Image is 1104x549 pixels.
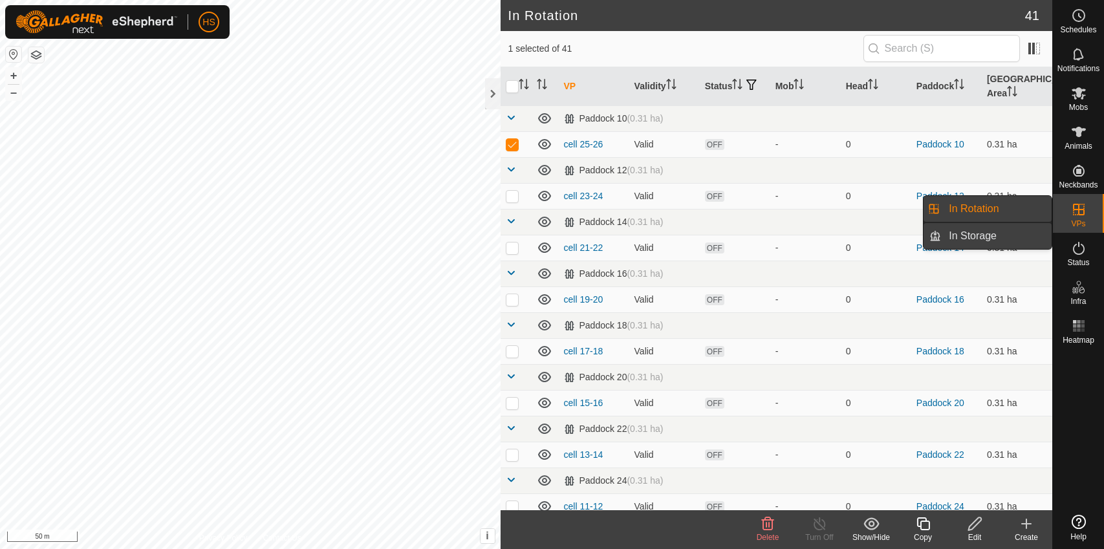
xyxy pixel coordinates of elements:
[629,131,700,157] td: Valid
[486,530,488,541] span: i
[916,398,964,408] a: Paddock 20
[6,47,21,62] button: Reset Map
[705,191,724,202] span: OFF
[982,67,1052,106] th: [GEOGRAPHIC_DATA] Area
[841,67,911,106] th: Head
[16,10,177,34] img: Gallagher Logo
[508,8,1025,23] h2: In Rotation
[924,196,1052,222] li: In Rotation
[982,338,1052,364] td: 0.31 ha
[564,449,603,460] a: cell 13-14
[845,532,897,543] div: Show/Hide
[6,85,21,100] button: –
[705,449,724,460] span: OFF
[775,189,836,203] div: -
[841,442,911,468] td: 0
[202,16,215,29] span: HS
[629,442,700,468] td: Valid
[916,346,964,356] a: Paddock 18
[949,228,997,244] span: In Storage
[1063,336,1094,344] span: Heatmap
[982,390,1052,416] td: 0.31 ha
[916,242,964,253] a: Paddock 14
[28,47,44,63] button: Map Layers
[705,139,724,150] span: OFF
[519,81,529,91] p-sorticon: Activate to sort
[564,113,664,124] div: Paddock 10
[564,398,603,408] a: cell 15-16
[666,81,676,91] p-sorticon: Activate to sort
[954,81,964,91] p-sorticon: Activate to sort
[263,532,301,544] a: Contact Us
[982,183,1052,209] td: 0.31 ha
[564,139,603,149] a: cell 25-26
[757,533,779,542] span: Delete
[508,42,863,56] span: 1 selected of 41
[916,501,964,511] a: Paddock 24
[1071,220,1085,228] span: VPs
[770,67,841,106] th: Mob
[1067,259,1089,266] span: Status
[916,449,964,460] a: Paddock 22
[629,235,700,261] td: Valid
[941,196,1052,222] a: In Rotation
[841,338,911,364] td: 0
[564,242,603,253] a: cell 21-22
[627,217,663,227] span: (0.31 ha)
[841,493,911,519] td: 0
[1070,533,1087,541] span: Help
[629,286,700,312] td: Valid
[564,475,664,486] div: Paddock 24
[775,138,836,151] div: -
[863,35,1020,62] input: Search (S)
[627,113,663,124] span: (0.31 ha)
[924,223,1052,249] li: In Storage
[627,372,663,382] span: (0.31 ha)
[1025,6,1039,25] span: 41
[564,320,664,331] div: Paddock 18
[564,268,664,279] div: Paddock 16
[705,398,724,409] span: OFF
[6,68,21,83] button: +
[775,345,836,358] div: -
[775,396,836,410] div: -
[841,235,911,261] td: 0
[629,338,700,364] td: Valid
[627,424,663,434] span: (0.31 ha)
[629,183,700,209] td: Valid
[794,81,804,91] p-sorticon: Activate to sort
[627,268,663,279] span: (0.31 ha)
[705,501,724,512] span: OFF
[564,501,603,511] a: cell 11-12
[537,81,547,91] p-sorticon: Activate to sort
[916,191,964,201] a: Paddock 12
[982,286,1052,312] td: 0.31 ha
[794,532,845,543] div: Turn Off
[1057,65,1099,72] span: Notifications
[700,67,770,106] th: Status
[564,294,603,305] a: cell 19-20
[705,294,724,305] span: OFF
[841,390,911,416] td: 0
[775,293,836,307] div: -
[1053,510,1104,546] a: Help
[481,529,495,543] button: i
[949,201,999,217] span: In Rotation
[705,346,724,357] span: OFF
[1007,88,1017,98] p-sorticon: Activate to sort
[627,320,663,330] span: (0.31 ha)
[941,223,1052,249] a: In Storage
[564,372,664,383] div: Paddock 20
[911,67,982,106] th: Paddock
[775,448,836,462] div: -
[629,493,700,519] td: Valid
[949,532,1001,543] div: Edit
[564,346,603,356] a: cell 17-18
[775,241,836,255] div: -
[199,532,248,544] a: Privacy Policy
[775,500,836,513] div: -
[982,493,1052,519] td: 0.31 ha
[1060,26,1096,34] span: Schedules
[564,424,664,435] div: Paddock 22
[732,81,742,91] p-sorticon: Activate to sort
